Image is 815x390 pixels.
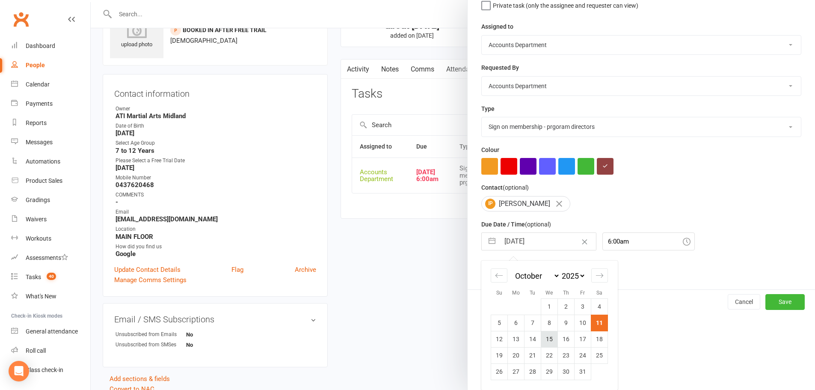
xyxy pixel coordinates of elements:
[591,331,608,347] td: Saturday, October 18, 2025
[508,331,525,347] td: Monday, October 13, 2025
[558,347,575,363] td: Thursday, October 23, 2025
[481,183,529,192] label: Contact
[11,133,90,152] a: Messages
[481,196,570,211] div: [PERSON_NAME]
[11,191,90,210] a: Gradings
[11,268,90,287] a: Tasks 40
[485,199,495,209] span: IP
[563,290,569,296] small: Th
[481,22,513,31] label: Assigned to
[26,196,50,203] div: Gradings
[765,294,805,310] button: Save
[508,315,525,331] td: Monday, October 6, 2025
[26,119,47,126] div: Reports
[26,158,60,165] div: Automations
[26,254,68,261] div: Assessments
[9,361,29,381] div: Open Intercom Messenger
[575,347,591,363] td: Friday, October 24, 2025
[11,210,90,229] a: Waivers
[580,290,585,296] small: Fr
[26,274,41,280] div: Tasks
[11,94,90,113] a: Payments
[596,290,602,296] small: Sa
[11,113,90,133] a: Reports
[558,298,575,315] td: Thursday, October 2, 2025
[525,347,541,363] td: Tuesday, October 21, 2025
[530,290,535,296] small: Tu
[541,315,558,331] td: Wednesday, October 8, 2025
[491,315,508,331] td: Sunday, October 5, 2025
[545,290,553,296] small: We
[26,216,47,223] div: Waivers
[481,145,499,155] label: Colour
[558,363,575,380] td: Thursday, October 30, 2025
[591,315,608,331] td: Selected. Saturday, October 11, 2025
[26,100,53,107] div: Payments
[11,248,90,268] a: Assessments
[26,347,46,354] div: Roll call
[26,328,78,335] div: General attendance
[11,152,90,171] a: Automations
[11,322,90,341] a: General attendance kiosk mode
[10,9,32,30] a: Clubworx
[512,290,520,296] small: Mo
[26,42,55,49] div: Dashboard
[575,331,591,347] td: Friday, October 17, 2025
[11,341,90,360] a: Roll call
[481,220,551,229] label: Due Date / Time
[591,347,608,363] td: Saturday, October 25, 2025
[491,363,508,380] td: Sunday, October 26, 2025
[481,259,531,268] label: Email preferences
[11,360,90,380] a: Class kiosk mode
[481,261,617,390] div: Calendar
[591,268,608,283] div: Move forward to switch to the next month.
[525,363,541,380] td: Tuesday, October 28, 2025
[26,366,63,373] div: Class check-in
[541,298,558,315] td: Wednesday, October 1, 2025
[575,363,591,380] td: Friday, October 31, 2025
[481,104,495,113] label: Type
[525,331,541,347] td: Tuesday, October 14, 2025
[541,347,558,363] td: Wednesday, October 22, 2025
[525,221,551,228] small: (optional)
[11,36,90,56] a: Dashboard
[508,347,525,363] td: Monday, October 20, 2025
[491,347,508,363] td: Sunday, October 19, 2025
[26,293,56,300] div: What's New
[11,287,90,306] a: What's New
[575,315,591,331] td: Friday, October 10, 2025
[26,235,51,242] div: Workouts
[577,233,592,250] button: Clear Date
[26,177,62,184] div: Product Sales
[11,56,90,75] a: People
[575,298,591,315] td: Friday, October 3, 2025
[26,62,45,68] div: People
[541,363,558,380] td: Wednesday, October 29, 2025
[11,171,90,191] a: Product Sales
[541,331,558,347] td: Wednesday, October 15, 2025
[496,290,502,296] small: Su
[558,315,575,331] td: Thursday, October 9, 2025
[728,294,760,310] button: Cancel
[481,63,519,72] label: Requested By
[525,315,541,331] td: Tuesday, October 7, 2025
[47,273,56,280] span: 40
[508,363,525,380] td: Monday, October 27, 2025
[11,75,90,94] a: Calendar
[26,139,53,146] div: Messages
[591,298,608,315] td: Saturday, October 4, 2025
[491,331,508,347] td: Sunday, October 12, 2025
[26,81,50,88] div: Calendar
[558,331,575,347] td: Thursday, October 16, 2025
[491,268,507,283] div: Move backward to switch to the previous month.
[11,229,90,248] a: Workouts
[503,184,529,191] small: (optional)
